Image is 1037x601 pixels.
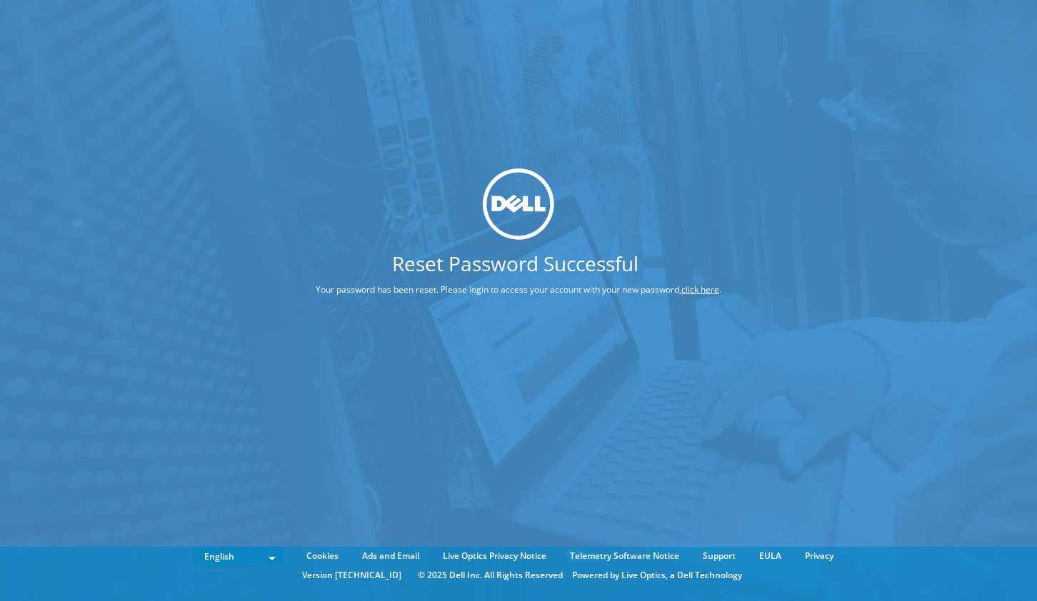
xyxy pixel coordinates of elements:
a: Ads and Email [351,548,430,564]
a: Telemetry Software Notice [559,548,690,564]
img: dell_svg_logo.svg [483,168,554,240]
a: Cookies [296,548,349,564]
h1: Reset Password Successful [262,253,768,273]
li: Powered by Live Optics, a Dell Technology [572,567,742,583]
a: Support [692,548,746,564]
li: © 2025 Dell Inc. All Rights Reserved [411,567,570,583]
a: Live Optics Privacy Notice [432,548,557,564]
li: Version [TECHNICAL_ID] [295,567,409,583]
p: Your password has been reset. Please login to access your account with your new password, . [262,281,775,297]
a: click here [681,283,719,295]
a: EULA [748,548,792,564]
a: Privacy [794,548,844,564]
